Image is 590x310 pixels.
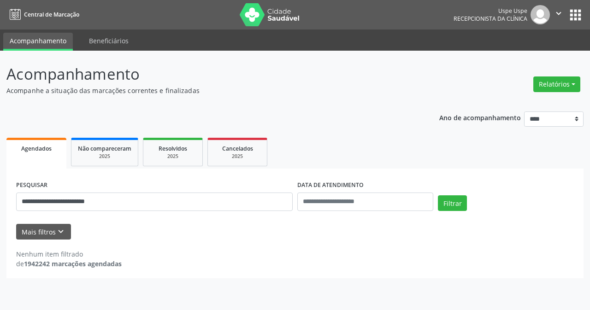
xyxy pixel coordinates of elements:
[533,76,580,92] button: Relatórios
[6,63,410,86] p: Acompanhamento
[6,7,79,22] a: Central de Marcação
[554,8,564,18] i: 
[214,153,260,160] div: 2025
[24,259,122,268] strong: 1942242 marcações agendadas
[454,15,527,23] span: Recepcionista da clínica
[16,178,47,193] label: PESQUISAR
[16,259,122,269] div: de
[83,33,135,49] a: Beneficiários
[6,86,410,95] p: Acompanhe a situação das marcações correntes e finalizadas
[454,7,527,15] div: Uspe Uspe
[222,145,253,152] span: Cancelados
[297,178,364,193] label: DATA DE ATENDIMENTO
[150,153,196,160] div: 2025
[16,249,122,259] div: Nenhum item filtrado
[159,145,187,152] span: Resolvidos
[78,153,131,160] div: 2025
[550,5,567,24] button: 
[56,227,66,237] i: keyboard_arrow_down
[78,145,131,152] span: Não compareceram
[3,33,73,51] a: Acompanhamento
[24,11,79,18] span: Central de Marcação
[21,145,52,152] span: Agendados
[567,7,584,23] button: apps
[16,224,71,240] button: Mais filtroskeyboard_arrow_down
[531,5,550,24] img: img
[439,111,521,123] p: Ano de acompanhamento
[438,195,467,211] button: Filtrar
